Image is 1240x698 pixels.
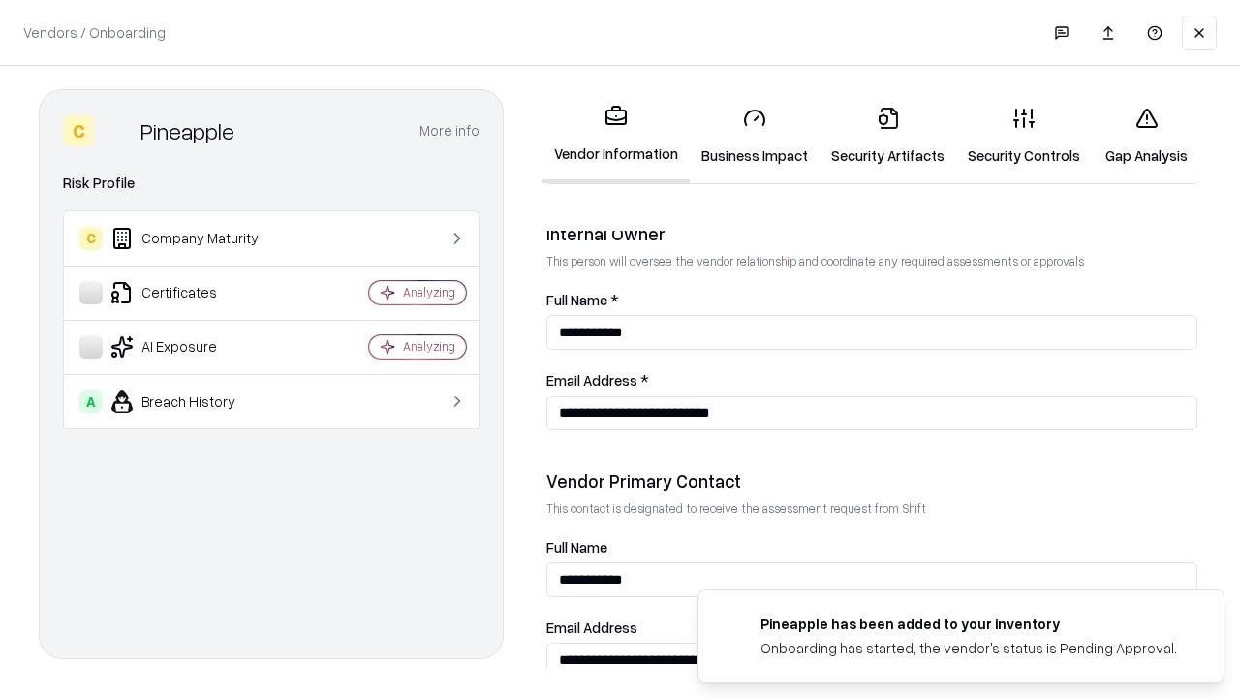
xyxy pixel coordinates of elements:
img: pineappleenergy.com [722,614,745,637]
div: Risk Profile [63,172,480,195]
div: C [63,115,94,146]
a: Security Artifacts [820,91,956,181]
p: This contact is designated to receive the assessment request from Shift [546,500,1197,517]
div: Certificates [79,281,311,304]
p: This person will oversee the vendor relationship and coordinate any required assessments or appro... [546,253,1197,270]
a: Gap Analysis [1092,91,1201,181]
p: Vendors / Onboarding [23,22,166,43]
label: Email Address * [546,373,1197,388]
label: Full Name [546,540,1197,555]
a: Security Controls [956,91,1092,181]
div: Breach History [79,390,311,413]
div: Analyzing [403,338,455,355]
a: Vendor Information [542,89,690,183]
div: Company Maturity [79,227,311,250]
img: Pineapple [102,115,133,146]
label: Email Address [546,620,1197,635]
div: Vendor Primary Contact [546,469,1197,492]
label: Full Name * [546,293,1197,307]
button: More info [419,113,480,148]
div: A [79,390,103,413]
div: Analyzing [403,284,455,301]
a: Business Impact [690,91,820,181]
div: C [79,227,103,250]
div: Pineapple [140,115,234,146]
div: Pineapple has been added to your inventory [760,614,1177,634]
div: Internal Owner [546,222,1197,245]
div: AI Exposure [79,335,311,359]
div: Onboarding has started, the vendor's status is Pending Approval. [760,638,1177,658]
